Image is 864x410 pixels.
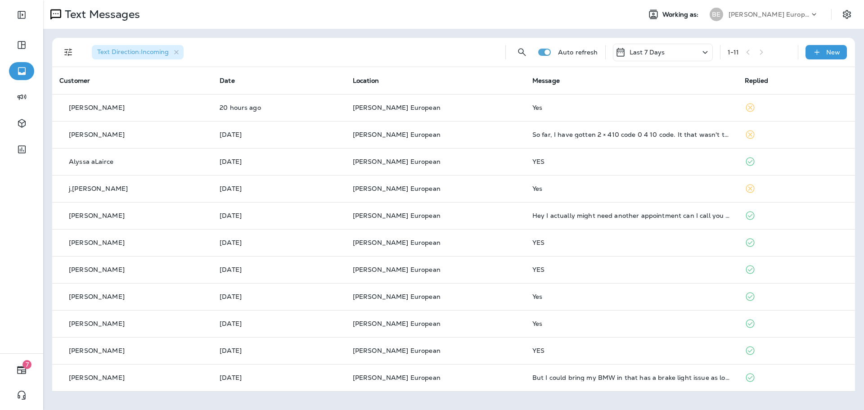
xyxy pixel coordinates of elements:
[532,320,730,327] div: Yes
[69,239,125,246] p: [PERSON_NAME]
[630,49,665,56] p: Last 7 Days
[97,48,169,56] span: Text Direction : Incoming
[353,77,379,85] span: Location
[353,239,441,247] span: [PERSON_NAME] European
[728,49,739,56] div: 1 - 11
[558,49,598,56] p: Auto refresh
[839,6,855,23] button: Settings
[532,239,730,246] div: YES
[69,212,125,219] p: [PERSON_NAME]
[662,11,701,18] span: Working as:
[353,104,441,112] span: [PERSON_NAME] European
[532,266,730,273] div: YES
[92,45,184,59] div: Text Direction:Incoming
[532,158,730,165] div: YES
[532,104,730,111] div: Yes
[220,374,338,381] p: Sep 29, 2025 09:06 AM
[69,347,125,354] p: [PERSON_NAME]
[220,212,338,219] p: Oct 1, 2025 09:38 PM
[220,104,338,111] p: Oct 5, 2025 11:12 AM
[532,77,560,85] span: Message
[353,158,441,166] span: [PERSON_NAME] European
[59,43,77,61] button: Filters
[532,212,730,219] div: Hey I actually might need another appointment can I call you and schedule when I'm ready?
[220,266,338,273] p: Oct 1, 2025 03:03 PM
[513,43,531,61] button: Search Messages
[353,185,441,193] span: [PERSON_NAME] European
[69,293,125,300] p: [PERSON_NAME]
[220,347,338,354] p: Sep 30, 2025 11:17 AM
[220,131,338,138] p: Oct 3, 2025 05:20 PM
[729,11,810,18] p: [PERSON_NAME] European Autoworks
[220,320,338,327] p: Sep 30, 2025 11:34 AM
[9,6,34,24] button: Expand Sidebar
[353,374,441,382] span: [PERSON_NAME] European
[532,347,730,354] div: YES
[220,77,235,85] span: Date
[59,77,90,85] span: Customer
[532,185,730,192] div: Yes
[69,374,125,381] p: [PERSON_NAME]
[353,131,441,139] span: [PERSON_NAME] European
[69,131,125,138] p: [PERSON_NAME]
[745,77,768,85] span: Replied
[220,185,338,192] p: Oct 2, 2025 11:21 AM
[353,320,441,328] span: [PERSON_NAME] European
[532,293,730,300] div: Yes
[353,266,441,274] span: [PERSON_NAME] European
[353,212,441,220] span: [PERSON_NAME] European
[532,374,730,381] div: But I could bring my BMW in that has a brake light issue as long as it doesn't cost me $1 million
[9,361,34,379] button: 7
[69,320,125,327] p: [PERSON_NAME]
[532,131,730,138] div: So far, I have gotten 2 × 410 code 0 4 10 code. It that wasn't there before, so let's wait and see.
[220,293,338,300] p: Oct 1, 2025 03:03 PM
[710,8,723,21] div: BE
[69,104,125,111] p: [PERSON_NAME]
[69,185,128,192] p: j,[PERSON_NAME]
[353,293,441,301] span: [PERSON_NAME] European
[69,266,125,273] p: [PERSON_NAME]
[22,360,31,369] span: 7
[69,158,113,165] p: Alyssa aLairce
[826,49,840,56] p: New
[61,8,140,21] p: Text Messages
[220,239,338,246] p: Oct 1, 2025 03:44 PM
[353,347,441,355] span: [PERSON_NAME] European
[220,158,338,165] p: Oct 2, 2025 05:08 PM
